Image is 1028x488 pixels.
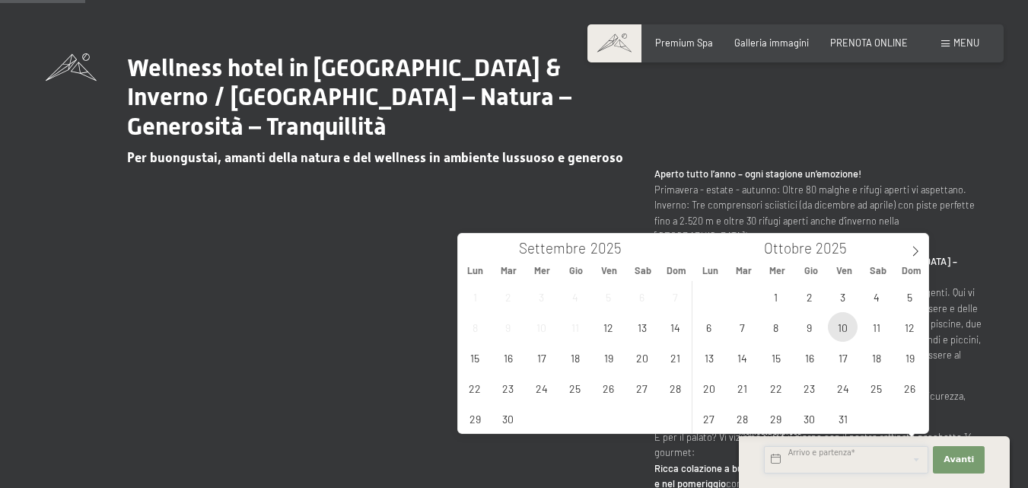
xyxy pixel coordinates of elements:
span: Ottobre 17, 2025 [828,343,858,372]
span: Settembre 25, 2025 [560,373,590,403]
a: Galleria immagini [734,37,809,49]
span: Ottobre 29, 2025 [761,403,791,433]
span: Ottobre 3, 2025 [828,282,858,311]
span: Ottobre 27, 2025 [694,403,724,433]
span: Mar [492,266,525,276]
a: Premium Spa [655,37,713,49]
span: Ottobre 22, 2025 [761,373,791,403]
span: Menu [953,37,979,49]
span: Dom [660,266,693,276]
span: Ottobre 7, 2025 [727,312,757,342]
strong: Ricca colazione a buffet [654,462,759,474]
span: Settembre 26, 2025 [594,373,623,403]
span: Wellness hotel in [GEOGRAPHIC_DATA] & Inverno / [GEOGRAPHIC_DATA] – Natura – Generosità – Tranqui... [127,53,571,141]
span: Settembre 28, 2025 [660,373,690,403]
span: Ven [593,266,626,276]
span: Mar [727,266,760,276]
a: PRENOTA ONLINE [830,37,908,49]
span: Settembre 17, 2025 [527,343,556,372]
span: Settembre 15, 2025 [460,343,490,372]
span: Settembre 21, 2025 [660,343,690,372]
span: Ottobre 11, 2025 [861,312,891,342]
span: Settembre 12, 2025 [594,312,623,342]
span: Settembre 5, 2025 [594,282,623,311]
span: Ottobre 9, 2025 [794,312,824,342]
span: Ottobre 10, 2025 [828,312,858,342]
span: Lun [693,266,727,276]
span: Ottobre 12, 2025 [895,312,925,342]
span: Settembre 22, 2025 [460,373,490,403]
span: Settembre 2, 2025 [493,282,523,311]
strong: Aperto tutto l’anno – ogni stagione un’emozione! [654,167,861,180]
span: Settembre 27, 2025 [627,373,657,403]
span: Settembre 3, 2025 [527,282,556,311]
span: Settembre 18, 2025 [560,343,590,372]
span: Ottobre 31, 2025 [828,403,858,433]
span: Settembre 1, 2025 [460,282,490,311]
input: Year [586,239,636,257]
span: Ottobre 15, 2025 [761,343,791,372]
span: Ottobre 19, 2025 [895,343,925,372]
span: Ottobre 25, 2025 [861,373,891,403]
span: Ottobre 24, 2025 [828,373,858,403]
span: Ottobre [764,241,812,256]
span: Settembre [519,241,586,256]
span: Gio [794,266,827,276]
span: Ottobre 30, 2025 [794,403,824,433]
span: Ottobre 13, 2025 [694,343,724,372]
span: Ottobre 20, 2025 [694,373,724,403]
span: Per buongustai, amanti della natura e del wellness in ambiente lussuoso e generoso [127,150,623,165]
span: Settembre 7, 2025 [660,282,690,311]
span: Sab [626,266,660,276]
span: Settembre 20, 2025 [627,343,657,372]
span: Ottobre 26, 2025 [895,373,925,403]
span: Ottobre 14, 2025 [727,343,757,372]
span: Settembre 19, 2025 [594,343,623,372]
span: Settembre 29, 2025 [460,403,490,433]
span: Ottobre 21, 2025 [727,373,757,403]
span: Settembre 16, 2025 [493,343,523,372]
span: Ottobre 23, 2025 [794,373,824,403]
span: Settembre 10, 2025 [527,312,556,342]
span: Lun [458,266,492,276]
span: Settembre 8, 2025 [460,312,490,342]
span: Ottobre 16, 2025 [794,343,824,372]
span: Settembre 6, 2025 [627,282,657,311]
span: Ottobre 18, 2025 [861,343,891,372]
span: Ottobre 8, 2025 [761,312,791,342]
span: Avanti [944,454,974,466]
span: Ottobre 2, 2025 [794,282,824,311]
span: Mer [760,266,794,276]
span: Ottobre 4, 2025 [861,282,891,311]
span: Settembre 23, 2025 [493,373,523,403]
span: Ottobre 28, 2025 [727,403,757,433]
span: Gio [559,266,592,276]
p: Primavera - estate - autunno: Oltre 80 malghe e rifugi aperti vi aspettano. Inverno: Tre comprens... [654,166,982,244]
span: Ottobre 6, 2025 [694,312,724,342]
span: Settembre 4, 2025 [560,282,590,311]
span: Sab [861,266,895,276]
input: Year [812,239,862,257]
span: Settembre 13, 2025 [627,312,657,342]
span: Settembre 9, 2025 [493,312,523,342]
span: Mer [525,266,559,276]
span: Ottobre 1, 2025 [761,282,791,311]
span: Dom [895,266,928,276]
span: Settembre 11, 2025 [560,312,590,342]
span: Ven [828,266,861,276]
span: Settembre 14, 2025 [660,312,690,342]
span: Ottobre 5, 2025 [895,282,925,311]
button: Avanti [933,446,985,474]
span: Settembre 30, 2025 [493,403,523,433]
span: Settembre 24, 2025 [527,373,556,403]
